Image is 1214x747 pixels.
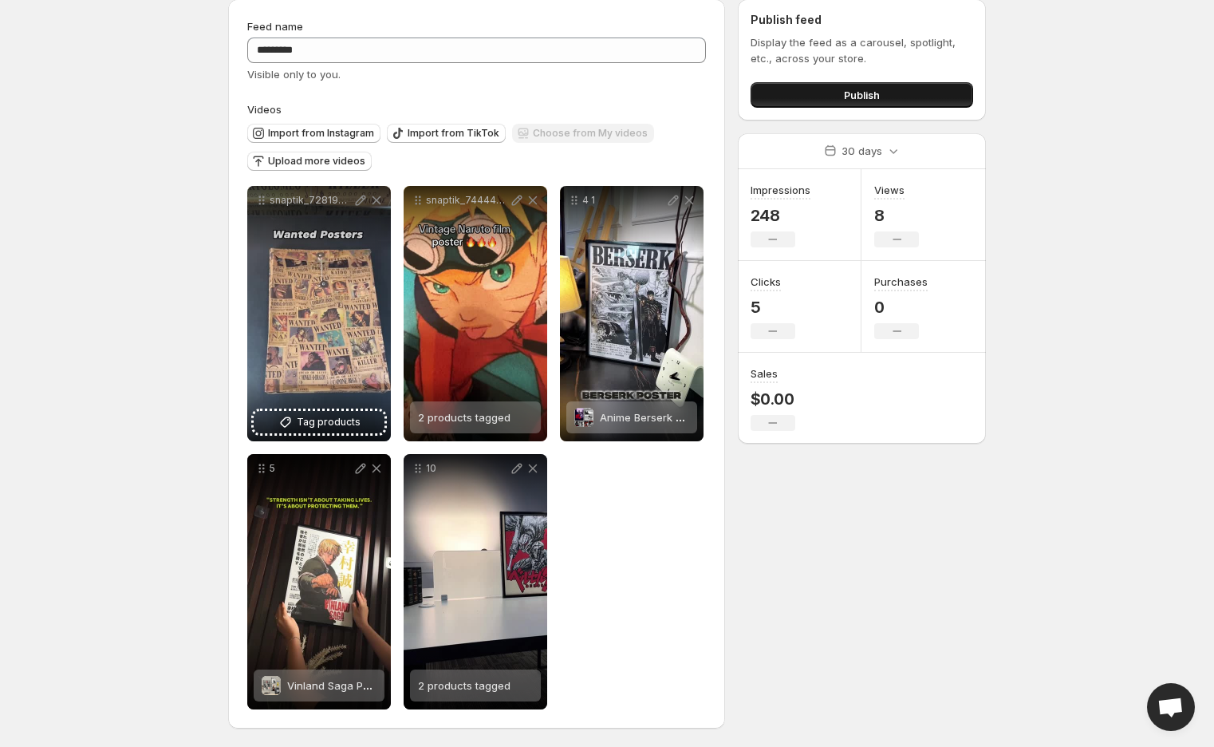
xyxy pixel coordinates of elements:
p: 0 [874,298,928,317]
p: 30 days [842,143,882,159]
span: Visible only to you. [247,68,341,81]
button: Publish [751,82,973,108]
p: 5 [270,462,353,475]
p: 248 [751,206,810,225]
div: Open chat [1147,683,1195,731]
img: Vinland Saga Poster [262,676,281,695]
span: Feed name [247,20,303,33]
h2: Publish feed [751,12,973,28]
p: snaptik_7444442724901735722_v2 [426,194,509,207]
div: 4 1Anime Berserk Poster Japanese Manga Wall ArtAnime Berserk Poster Japanese Manga Wall Art [560,186,704,441]
span: Tag products [297,414,361,430]
span: Vinland Saga Poster [287,679,388,692]
span: Videos [247,103,282,116]
p: snaptik_7281942824277282091_v2 [270,194,353,207]
button: Upload more videos [247,152,372,171]
p: 8 [874,206,919,225]
h3: Sales [751,366,778,381]
div: snaptik_7444442724901735722_v22 products tagged [404,186,547,441]
span: Upload more videos [268,155,365,168]
div: snaptik_7281942824277282091_v2Tag products [247,186,391,441]
span: Publish [844,87,880,103]
span: Anime Berserk Poster Japanese Manga Wall Art [600,411,839,424]
h3: Clicks [751,274,781,290]
span: Import from Instagram [268,127,374,140]
button: Import from TikTok [387,124,506,143]
p: Display the feed as a carousel, spotlight, etc., across your store. [751,34,973,66]
p: $0.00 [751,389,795,409]
span: 2 products tagged [418,411,510,424]
h3: Purchases [874,274,928,290]
span: 2 products tagged [418,679,510,692]
p: 5 [751,298,795,317]
p: 10 [426,462,509,475]
p: 4 1 [582,194,665,207]
h3: Impressions [751,182,810,198]
h3: Views [874,182,905,198]
span: Import from TikTok [408,127,499,140]
div: 5Vinland Saga PosterVinland Saga Poster [247,454,391,709]
button: Import from Instagram [247,124,380,143]
img: Anime Berserk Poster Japanese Manga Wall Art [574,408,593,427]
div: 102 products tagged [404,454,547,709]
button: Tag products [254,411,384,433]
